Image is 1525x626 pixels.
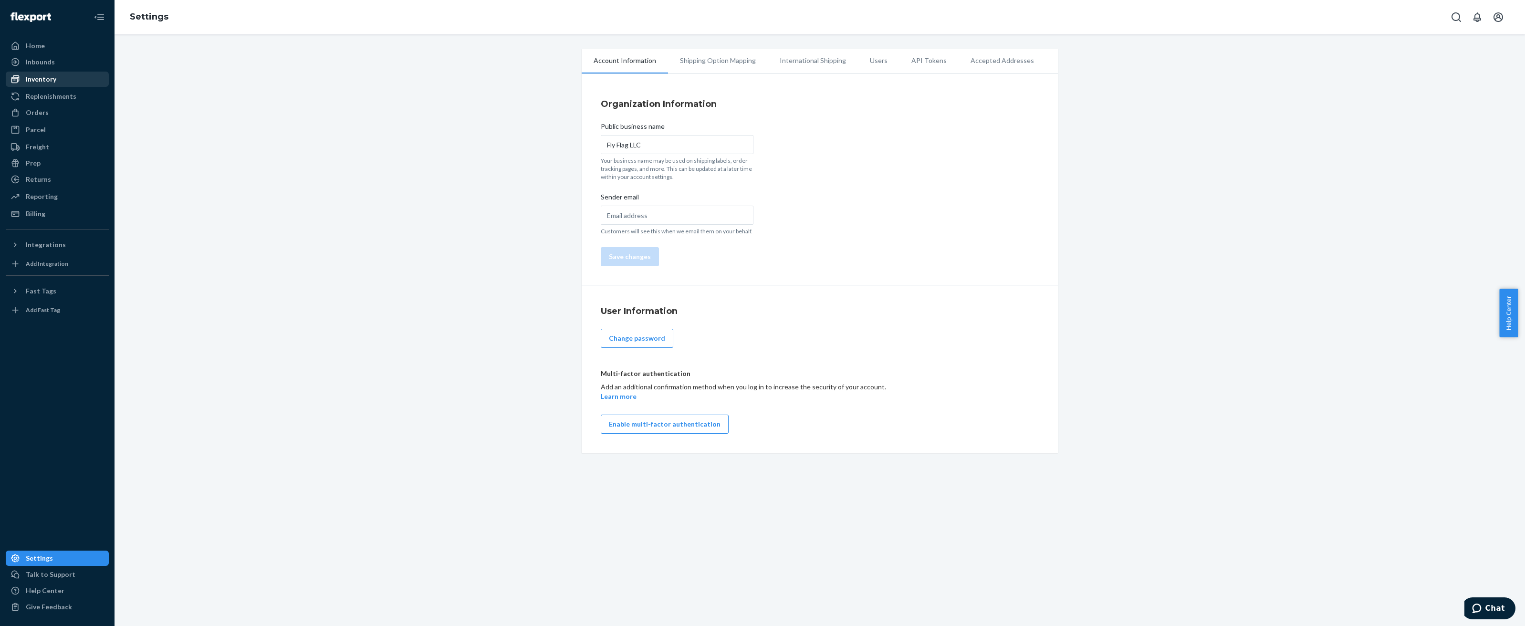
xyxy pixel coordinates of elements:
[601,382,887,401] div: Add an additional confirmation method when you log in to increase the security of your account.
[26,92,76,101] div: Replenishments
[130,11,168,22] a: Settings
[26,192,58,201] div: Reporting
[26,240,66,250] div: Integrations
[601,156,753,181] p: Your business name may be used on shipping labels, order tracking pages, and more. This can be up...
[601,206,753,225] input: Sender email
[6,567,109,582] button: Talk to Support
[6,139,109,155] a: Freight
[6,583,109,598] a: Help Center
[601,369,690,378] p: Multi-factor authentication
[6,551,109,566] a: Settings
[6,156,109,171] a: Prep
[582,49,668,73] li: Account Information
[858,49,899,73] li: Users
[6,105,109,120] a: Orders
[1489,8,1508,27] button: Open account menu
[601,305,1039,317] h4: User Information
[6,599,109,615] button: Give Feedback
[6,89,109,104] a: Replenishments
[601,329,673,348] button: Change password
[6,303,109,318] a: Add Fast Tag
[6,172,109,187] a: Returns
[899,49,959,73] li: API Tokens
[1447,8,1466,27] button: Open Search Box
[26,74,56,84] div: Inventory
[26,57,55,67] div: Inbounds
[6,189,109,204] a: Reporting
[1499,289,1518,337] button: Help Center
[26,108,49,117] div: Orders
[6,122,109,137] a: Parcel
[6,237,109,252] button: Integrations
[1468,8,1487,27] button: Open notifications
[601,135,753,154] input: Public business name
[26,260,68,268] div: Add Integration
[6,256,109,271] a: Add Integration
[26,142,49,152] div: Freight
[6,54,109,70] a: Inbounds
[601,122,665,135] span: Public business name
[10,12,51,22] img: Flexport logo
[6,72,109,87] a: Inventory
[601,247,659,266] button: Save changes
[768,49,858,73] li: International Shipping
[26,158,41,168] div: Prep
[601,98,1039,110] h4: Organization Information
[1464,597,1515,621] iframe: Opens a widget where you can chat to one of our agents
[26,553,53,563] div: Settings
[601,192,639,206] span: Sender email
[26,586,64,595] div: Help Center
[26,41,45,51] div: Home
[26,175,51,184] div: Returns
[601,392,637,401] button: Learn more
[668,49,768,73] li: Shipping Option Mapping
[6,38,109,53] a: Home
[26,286,56,296] div: Fast Tags
[122,3,176,31] ol: breadcrumbs
[6,283,109,299] button: Fast Tags
[90,8,109,27] button: Close Navigation
[26,306,60,314] div: Add Fast Tag
[6,206,109,221] a: Billing
[601,415,729,434] button: Enable multi-factor authentication
[26,209,45,219] div: Billing
[959,49,1046,73] li: Accepted Addresses
[26,602,72,612] div: Give Feedback
[601,227,753,235] p: Customers will see this when we email them on your behalf.
[26,125,46,135] div: Parcel
[26,570,75,579] div: Talk to Support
